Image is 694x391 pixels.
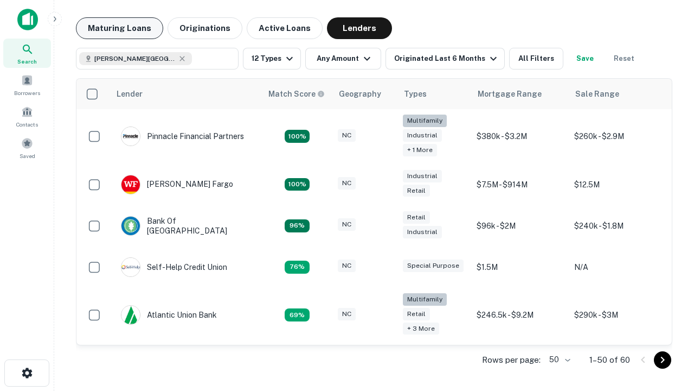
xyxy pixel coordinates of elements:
[385,48,505,70] button: Originated Last 6 Months
[338,177,356,190] div: NC
[338,308,356,320] div: NC
[3,102,51,131] a: Contacts
[338,218,356,231] div: NC
[607,48,641,70] button: Reset
[482,354,541,367] p: Rows per page:
[403,170,442,182] div: Industrial
[338,129,356,142] div: NC
[569,164,666,205] td: $12.5M
[640,269,694,321] iframe: Chat Widget
[403,144,437,156] div: + 1 more
[121,216,251,236] div: Bank Of [GEOGRAPHIC_DATA]
[654,351,671,369] button: Go to next page
[20,152,35,160] span: Saved
[121,257,227,277] div: Self-help Credit Union
[168,17,242,39] button: Originations
[327,17,392,39] button: Lenders
[16,120,38,129] span: Contacts
[397,79,471,109] th: Types
[268,88,325,100] div: Capitalize uses an advanced AI algorithm to match your search with the best lender. The match sco...
[509,48,563,70] button: All Filters
[471,247,569,288] td: $1.5M
[285,261,310,274] div: Matching Properties: 11, hasApolloMatch: undefined
[121,127,140,146] img: picture
[471,205,569,247] td: $96k - $2M
[589,354,630,367] p: 1–50 of 60
[262,79,332,109] th: Capitalize uses an advanced AI algorithm to match your search with the best lender. The match sco...
[471,288,569,343] td: $246.5k - $9.2M
[403,308,430,320] div: Retail
[268,88,323,100] h6: Match Score
[247,17,323,39] button: Active Loans
[14,89,40,97] span: Borrowers
[569,288,666,343] td: $290k - $3M
[394,52,500,65] div: Originated Last 6 Months
[403,260,464,272] div: Special Purpose
[121,175,140,194] img: picture
[545,352,572,368] div: 50
[471,164,569,205] td: $7.5M - $914M
[121,305,217,325] div: Atlantic Union Bank
[3,133,51,162] a: Saved
[404,87,427,100] div: Types
[17,57,37,66] span: Search
[403,185,430,197] div: Retail
[121,306,140,324] img: picture
[17,9,38,30] img: capitalize-icon.png
[575,87,619,100] div: Sale Range
[568,48,602,70] button: Save your search to get updates of matches that match your search criteria.
[569,109,666,164] td: $260k - $2.9M
[243,48,301,70] button: 12 Types
[403,226,442,238] div: Industrial
[94,54,176,64] span: [PERSON_NAME][GEOGRAPHIC_DATA], [GEOGRAPHIC_DATA]
[121,217,140,235] img: picture
[569,247,666,288] td: N/A
[285,130,310,143] div: Matching Properties: 26, hasApolloMatch: undefined
[121,258,140,276] img: picture
[403,129,442,142] div: Industrial
[339,87,381,100] div: Geography
[403,211,430,224] div: Retail
[403,293,447,306] div: Multifamily
[3,70,51,99] a: Borrowers
[76,17,163,39] button: Maturing Loans
[478,87,542,100] div: Mortgage Range
[110,79,262,109] th: Lender
[569,79,666,109] th: Sale Range
[403,115,447,127] div: Multifamily
[471,79,569,109] th: Mortgage Range
[569,205,666,247] td: $240k - $1.8M
[121,175,233,194] div: [PERSON_NAME] Fargo
[338,260,356,272] div: NC
[117,87,143,100] div: Lender
[285,178,310,191] div: Matching Properties: 15, hasApolloMatch: undefined
[332,79,397,109] th: Geography
[121,127,244,146] div: Pinnacle Financial Partners
[305,48,381,70] button: Any Amount
[285,308,310,321] div: Matching Properties: 10, hasApolloMatch: undefined
[285,219,310,232] div: Matching Properties: 14, hasApolloMatch: undefined
[3,39,51,68] a: Search
[403,323,439,335] div: + 3 more
[471,109,569,164] td: $380k - $3.2M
